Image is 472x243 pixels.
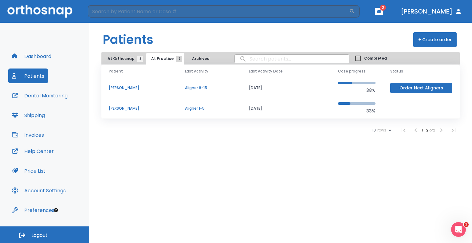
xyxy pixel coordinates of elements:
p: [PERSON_NAME] [109,106,170,111]
span: 1 [464,222,469,227]
div: Tooltip anchor [53,207,59,213]
td: [DATE] [242,98,331,119]
span: 4 [137,56,143,62]
button: Shipping [8,108,49,123]
p: Aligner 1-5 [185,106,234,111]
h1: Patients [103,30,153,49]
span: 2 [380,5,386,11]
span: 1 - 2 [422,127,429,133]
span: 10 [372,128,376,132]
input: search [235,53,349,65]
button: Order Next Aligners [390,83,452,93]
td: [DATE] [242,78,331,98]
span: At Practice [151,56,179,61]
button: Patients [8,69,48,83]
span: Last Activity Date [249,69,283,74]
button: Archived [185,53,216,65]
span: of 2 [429,127,435,133]
span: Case progress [338,69,366,74]
span: 2 [176,56,182,62]
span: Patient [109,69,123,74]
div: tabs [103,53,217,65]
button: Invoices [8,127,48,142]
span: Logout [31,232,48,239]
p: Aligner 6-15 [185,85,234,91]
p: [PERSON_NAME] [109,85,170,91]
img: Orthosnap [7,5,73,18]
input: Search by Patient Name or Case # [88,5,349,18]
button: Dental Monitoring [8,88,71,103]
button: Preferences [8,203,58,218]
button: Account Settings [8,183,69,198]
p: 38% [338,87,376,94]
span: Status [390,69,403,74]
button: [PERSON_NAME] [398,6,465,17]
iframe: Intercom live chat [451,222,466,237]
button: Dashboard [8,49,55,64]
span: rows [376,128,386,132]
button: Price List [8,163,49,178]
p: 33% [338,107,376,115]
button: + Create order [413,32,457,47]
span: Completed [364,56,387,61]
button: Help Center [8,144,57,159]
span: At Orthosnap [108,56,140,61]
span: Last Activity [185,69,208,74]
